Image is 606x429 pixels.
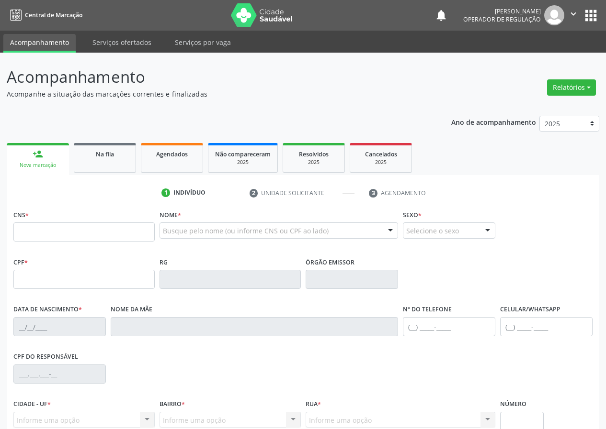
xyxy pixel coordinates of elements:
div: person_add [33,149,43,159]
a: Central de Marcação [7,7,82,23]
i:  [568,9,579,19]
a: Serviços ofertados [86,34,158,51]
label: Celular/WhatsApp [500,302,560,317]
label: CNS [13,208,29,222]
label: Nº do Telefone [403,302,452,317]
p: Acompanhamento [7,65,422,89]
span: Não compareceram [215,150,271,158]
span: Resolvidos [299,150,329,158]
input: (__) _____-_____ [403,317,495,336]
span: Selecione o sexo [406,226,459,236]
input: __/__/____ [13,317,106,336]
div: 2025 [215,159,271,166]
span: Agendados [156,150,188,158]
img: img [544,5,564,25]
label: Data de nascimento [13,302,82,317]
button: Relatórios [547,79,596,96]
div: [PERSON_NAME] [463,7,541,15]
span: Operador de regulação [463,15,541,23]
div: 2025 [357,159,405,166]
span: Na fila [96,150,114,158]
label: Número [500,397,526,412]
label: Órgão emissor [306,255,354,270]
a: Acompanhamento [3,34,76,53]
p: Acompanhe a situação das marcações correntes e finalizadas [7,89,422,99]
div: Nova marcação [13,162,62,169]
label: CPF do responsável [13,350,78,364]
div: Indivíduo [173,188,206,197]
label: Nome da mãe [111,302,152,317]
label: Nome [160,208,181,222]
label: Bairro [160,397,185,412]
input: ___.___.___-__ [13,364,106,384]
label: RG [160,255,168,270]
label: CPF [13,255,28,270]
span: Busque pelo nome (ou informe CNS ou CPF ao lado) [163,226,329,236]
div: 2025 [290,159,338,166]
label: Rua [306,397,321,412]
span: Central de Marcação [25,11,82,19]
a: Serviços por vaga [168,34,238,51]
button: notifications [434,9,448,22]
input: (__) _____-_____ [500,317,593,336]
button:  [564,5,583,25]
button: apps [583,7,599,24]
div: 1 [161,188,170,197]
span: Cancelados [365,150,397,158]
label: Sexo [403,208,422,222]
p: Ano de acompanhamento [451,116,536,128]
